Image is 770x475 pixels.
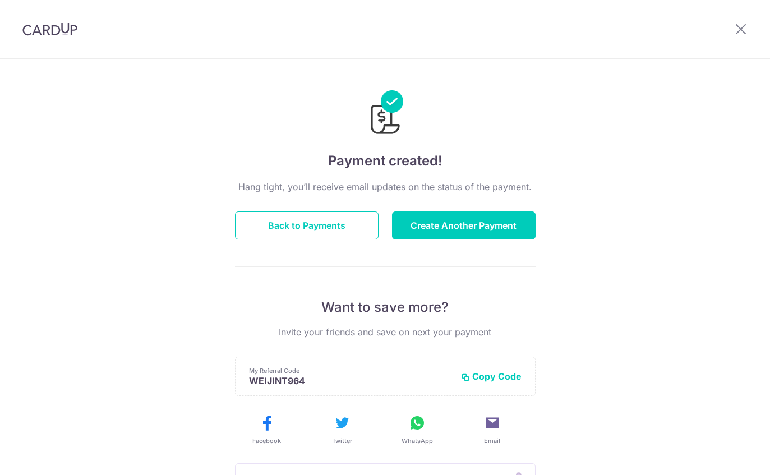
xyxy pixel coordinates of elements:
button: Copy Code [461,371,522,382]
span: Facebook [252,436,281,445]
button: Twitter [309,414,375,445]
p: Invite your friends and save on next your payment [235,325,536,339]
span: Twitter [332,436,352,445]
img: Payments [367,90,403,137]
button: Email [459,414,525,445]
button: Facebook [234,414,300,445]
span: Email [484,436,500,445]
button: Back to Payments [235,211,379,239]
h4: Payment created! [235,151,536,171]
span: WhatsApp [402,436,433,445]
p: Want to save more? [235,298,536,316]
button: Create Another Payment [392,211,536,239]
button: WhatsApp [384,414,450,445]
p: Hang tight, you’ll receive email updates on the status of the payment. [235,180,536,193]
p: WEIJINT964 [249,375,452,386]
p: My Referral Code [249,366,452,375]
img: CardUp [22,22,77,36]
